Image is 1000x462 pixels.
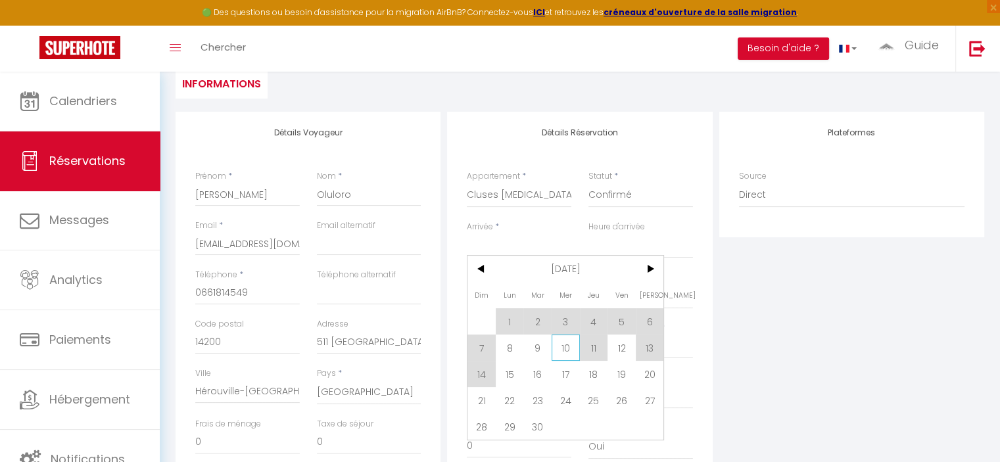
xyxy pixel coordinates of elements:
span: Dim [467,282,496,308]
span: 19 [607,361,636,387]
img: ... [876,40,896,51]
span: Hébergement [49,391,130,407]
label: Appartement [467,170,520,183]
span: 23 [523,387,552,413]
span: 20 [636,361,664,387]
button: Besoin d'aide ? [738,37,829,60]
span: Jeu [580,282,608,308]
label: Arrivée [467,221,493,233]
a: Chercher [191,26,256,72]
span: Analytics [49,271,103,288]
a: ICI [533,7,545,18]
button: Ouvrir le widget de chat LiveChat [11,5,50,45]
span: Paiements [49,331,111,348]
span: [DATE] [496,256,636,282]
span: 29 [496,413,524,440]
h4: Plateformes [739,128,964,137]
img: Super Booking [39,36,120,59]
label: Source [739,170,767,183]
h4: Détails Voyageur [195,128,421,137]
span: 10 [552,335,580,361]
a: créneaux d'ouverture de la salle migration [604,7,797,18]
label: Prénom [195,170,226,183]
span: 26 [607,387,636,413]
label: Adresse [317,318,348,331]
span: 2 [523,308,552,335]
span: Messages [49,212,109,228]
label: Code postal [195,318,244,331]
span: 16 [523,361,552,387]
span: Réservations [49,152,126,169]
span: Mar [523,282,552,308]
label: Email [195,219,217,232]
span: 9 [523,335,552,361]
span: 13 [636,335,664,361]
span: 14 [467,361,496,387]
span: > [636,256,664,282]
label: Statut [588,170,612,183]
span: 22 [496,387,524,413]
label: Heure d'arrivée [588,221,645,233]
span: 30 [523,413,552,440]
span: Mer [552,282,580,308]
li: Informations [176,66,268,99]
h4: Détails Réservation [467,128,692,137]
span: 8 [496,335,524,361]
span: 5 [607,308,636,335]
img: logout [969,40,986,57]
span: 21 [467,387,496,413]
span: 7 [467,335,496,361]
span: 18 [580,361,608,387]
span: [PERSON_NAME] [636,282,664,308]
span: 4 [580,308,608,335]
span: < [467,256,496,282]
label: Téléphone [195,269,237,281]
span: Lun [496,282,524,308]
a: ... Guide [867,26,955,72]
span: Ven [607,282,636,308]
span: 1 [496,308,524,335]
label: Pays [317,367,336,380]
label: Taxe de séjour [317,418,373,430]
span: Calendriers [49,93,117,109]
label: Téléphone alternatif [317,269,396,281]
span: 12 [607,335,636,361]
span: 24 [552,387,580,413]
label: Email alternatif [317,219,375,232]
span: 28 [467,413,496,440]
label: Ville [195,367,211,380]
span: 6 [636,308,664,335]
span: 17 [552,361,580,387]
span: 3 [552,308,580,335]
span: 11 [580,335,608,361]
span: 25 [580,387,608,413]
label: Frais de ménage [195,418,261,430]
span: 27 [636,387,664,413]
span: Guide [905,37,939,53]
span: Chercher [201,40,246,54]
label: Nom [317,170,336,183]
span: 15 [496,361,524,387]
